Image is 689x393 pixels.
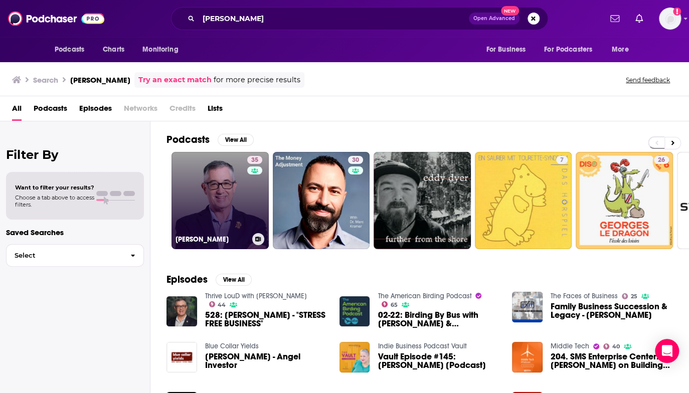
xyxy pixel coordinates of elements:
[378,352,500,369] span: Vault Episode #145: [PERSON_NAME] [Podcast]
[48,40,97,59] button: open menu
[556,156,568,164] a: 7
[251,155,258,165] span: 35
[512,342,543,372] img: 204. SMS Enterprise Center: Marc Kramer on Building Louisville's Newest Entrepreneurial Support O...
[378,311,500,328] a: 02-22: Birding By Bus with Marc Kramer & Eliana Ardila Ardila
[124,100,157,121] span: Networks
[171,7,548,30] div: Search podcasts, credits, & more...
[605,40,641,59] button: open menu
[273,152,370,249] a: 30
[623,76,673,84] button: Send feedback
[479,40,538,59] button: open menu
[659,8,681,30] img: User Profile
[205,311,327,328] a: 528: Marc Kramer - "STRESS FREE BUSINESS"
[486,43,526,57] span: For Business
[622,293,637,299] a: 25
[166,133,254,146] a: PodcastsView All
[15,184,94,191] span: Want to filter your results?
[142,43,178,57] span: Monitoring
[378,311,500,328] span: 02-22: Birding By Bus with [PERSON_NAME] & [PERSON_NAME]
[673,8,681,16] svg: Add a profile image
[208,100,223,121] a: Lists
[560,155,564,165] span: 7
[551,302,673,319] span: Family Business Succession & Legacy - [PERSON_NAME]
[166,133,210,146] h2: Podcasts
[378,352,500,369] a: Vault Episode #145: Marc Kramer [Podcast]
[205,352,327,369] span: [PERSON_NAME] - Angel Investor
[166,273,252,286] a: EpisodesView All
[12,100,22,121] a: All
[538,40,607,59] button: open menu
[544,43,592,57] span: For Podcasters
[551,352,673,369] span: 204. SMS Enterprise Center: [PERSON_NAME] on Building Louisville's Newest Entrepreneurial Support...
[166,273,208,286] h2: Episodes
[576,152,673,249] a: 26
[216,274,252,286] button: View All
[209,301,226,307] a: 44
[512,292,543,322] img: Family Business Succession & Legacy - Marc Kramer
[348,156,363,164] a: 30
[603,343,620,349] a: 40
[551,292,618,300] a: The Faces of Business
[199,11,469,27] input: Search podcasts, credits, & more...
[352,155,359,165] span: 30
[551,352,673,369] a: 204. SMS Enterprise Center: Marc Kramer on Building Louisville's Newest Entrepreneurial Support O...
[138,74,212,86] a: Try an exact match
[339,296,370,327] a: 02-22: Birding By Bus with Marc Kramer & Eliana Ardila Ardila
[214,74,300,86] span: for more precise results
[501,6,519,16] span: New
[659,8,681,30] button: Show profile menu
[654,156,669,164] a: 26
[612,344,620,349] span: 40
[33,75,58,85] h3: Search
[205,311,327,328] span: 528: [PERSON_NAME] - "STRESS FREE BUSINESS"
[339,342,370,372] img: Vault Episode #145: Marc Kramer [Podcast]
[378,342,466,350] a: Indie Business Podcast Vault
[218,134,254,146] button: View All
[135,40,191,59] button: open menu
[382,301,398,307] a: 65
[171,152,269,249] a: 35[PERSON_NAME]
[218,303,226,307] span: 44
[6,244,144,267] button: Select
[7,252,122,259] span: Select
[378,292,471,300] a: The American Birding Podcast
[55,43,84,57] span: Podcasts
[205,352,327,369] a: Marc Kramer - Angel Investor
[103,43,124,57] span: Charts
[166,296,197,327] img: 528: Marc Kramer - "STRESS FREE BUSINESS"
[34,100,67,121] span: Podcasts
[166,342,197,372] img: Marc Kramer - Angel Investor
[658,155,665,165] span: 26
[475,152,572,249] a: 7
[8,9,104,28] img: Podchaser - Follow, Share and Rate Podcasts
[176,235,248,244] h3: [PERSON_NAME]
[631,10,647,27] a: Show notifications dropdown
[659,8,681,30] span: Logged in as megcassidy
[551,302,673,319] a: Family Business Succession & Legacy - Marc Kramer
[169,100,196,121] span: Credits
[205,342,259,350] a: Blue Collar Yields
[6,228,144,237] p: Saved Searches
[551,342,589,350] a: Middle Tech
[79,100,112,121] a: Episodes
[469,13,520,25] button: Open AdvancedNew
[70,75,130,85] h3: [PERSON_NAME]
[612,43,629,57] span: More
[391,303,398,307] span: 65
[655,339,679,363] div: Open Intercom Messenger
[473,16,515,21] span: Open Advanced
[606,10,623,27] a: Show notifications dropdown
[6,147,144,162] h2: Filter By
[96,40,130,59] a: Charts
[205,292,307,300] a: Thrive LouD with Lou Diamond
[15,194,94,208] span: Choose a tab above to access filters.
[247,156,262,164] a: 35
